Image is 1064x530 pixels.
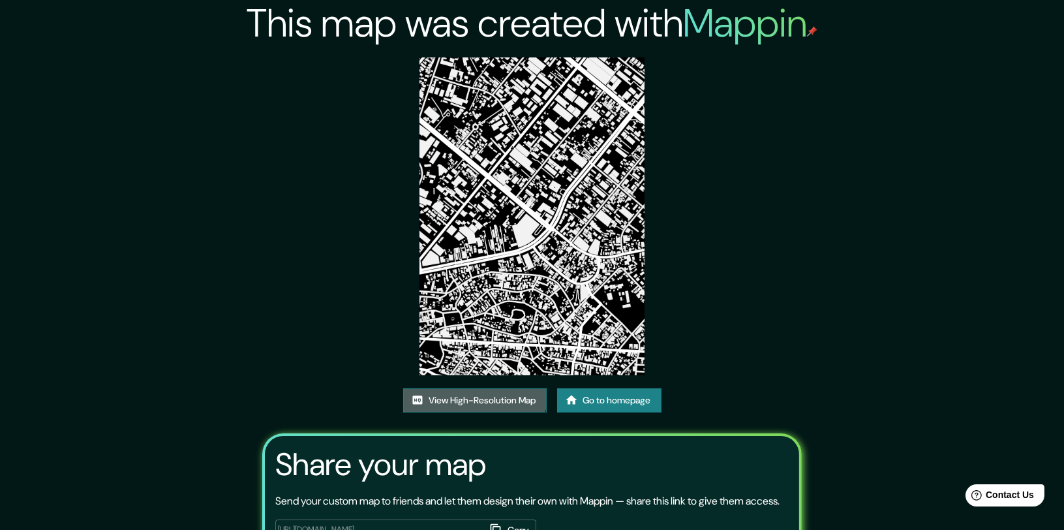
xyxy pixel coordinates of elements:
[403,388,547,413] a: View High-Resolution Map
[557,388,661,413] a: Go to homepage
[275,446,486,483] h3: Share your map
[419,57,644,375] img: created-map
[807,26,817,37] img: mappin-pin
[948,479,1050,516] iframe: Help widget launcher
[275,493,780,509] p: Send your custom map to friends and let them design their own with Mappin — share this link to gi...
